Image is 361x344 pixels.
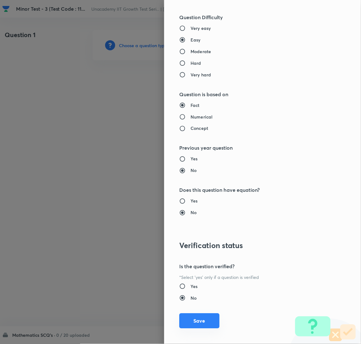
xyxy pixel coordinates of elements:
[179,241,325,250] h3: Verification status
[191,102,200,108] h6: Fact
[191,198,197,204] h6: Yes
[179,144,325,152] h5: Previous year question
[179,91,325,98] h5: Question is based on
[179,313,219,329] button: Save
[191,125,208,132] h6: Concept
[179,14,325,21] h5: Question Difficulty
[179,263,325,270] h5: Is the question verified?
[191,167,197,174] h6: No
[191,156,197,162] h6: Yes
[179,186,325,194] h5: Does this question have equation?
[191,283,197,290] h6: Yes
[191,295,197,302] h6: No
[191,114,213,120] h6: Numerical
[191,209,197,216] h6: No
[191,60,201,66] h6: Hard
[191,36,201,43] h6: Easy
[191,71,211,78] h6: Very hard
[191,48,211,55] h6: Moderate
[179,274,325,281] p: *Select 'yes' only if a question is verified
[191,25,211,31] h6: Very easy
